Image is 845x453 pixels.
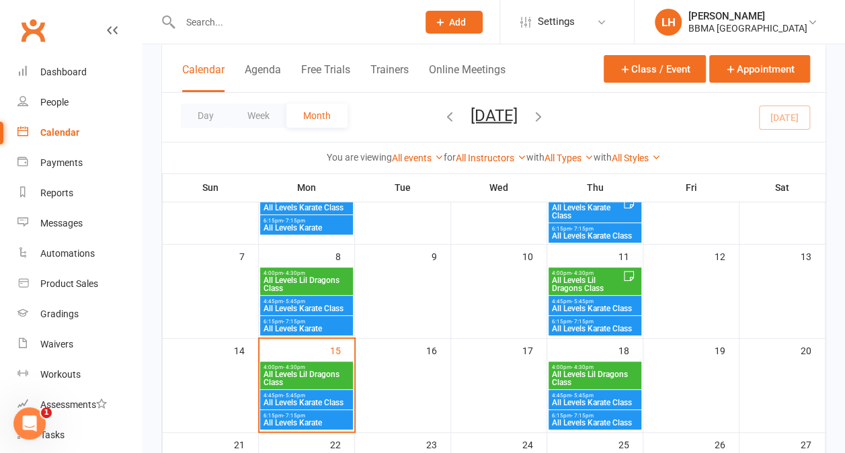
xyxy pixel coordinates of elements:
span: All Levels Karate Class [551,232,639,240]
a: Automations [17,239,142,269]
div: 14 [234,339,258,361]
span: - 5:45pm [283,298,305,304]
button: Appointment [709,55,810,83]
span: - 7:15pm [283,413,305,419]
strong: for [444,152,456,163]
div: 11 [618,245,643,267]
span: All Levels Lil Dragons Class [263,276,350,292]
div: 16 [426,339,450,361]
a: All Styles [612,153,661,163]
a: Gradings [17,299,142,329]
span: - 7:15pm [571,319,594,325]
div: 20 [801,339,825,361]
div: 17 [522,339,547,361]
div: Tasks [40,429,65,440]
span: 4:45pm [263,393,350,399]
div: Messages [40,218,83,229]
div: 19 [715,339,739,361]
button: Add [426,11,483,34]
th: Mon [259,173,355,202]
span: 4:45pm [551,298,639,304]
span: 6:15pm [551,319,639,325]
div: [PERSON_NAME] [688,10,807,22]
div: Product Sales [40,278,98,289]
div: Gradings [40,308,79,319]
span: - 4:30pm [283,270,305,276]
div: 12 [715,245,739,267]
span: 4:00pm [551,270,622,276]
button: [DATE] [471,106,518,124]
div: 15 [330,339,354,361]
th: Sun [163,173,259,202]
div: 18 [618,339,643,361]
span: All Levels Karate [263,419,350,427]
div: 8 [335,245,354,267]
th: Tue [355,173,451,202]
strong: with [594,152,612,163]
span: 4:45pm [551,393,639,399]
span: 4:45pm [263,298,350,304]
div: People [40,97,69,108]
span: All Levels Karate Class [263,304,350,313]
th: Fri [643,173,739,202]
span: 6:15pm [263,413,350,419]
div: Automations [40,248,95,259]
div: Waivers [40,339,73,349]
strong: You are viewing [327,152,392,163]
div: 10 [522,245,547,267]
a: Waivers [17,329,142,360]
th: Sat [739,173,826,202]
span: All Levels Karate Class [551,325,639,333]
button: Trainers [370,63,409,92]
span: All Levels Karate Class [551,399,639,407]
a: Tasks [17,420,142,450]
button: Week [231,104,286,128]
a: Dashboard [17,57,142,87]
span: Settings [538,7,575,37]
span: - 4:30pm [571,270,594,276]
input: Search... [176,13,408,32]
div: Calendar [40,127,79,138]
span: - 4:30pm [571,364,594,370]
a: All Instructors [456,153,526,163]
div: 13 [801,245,825,267]
a: Workouts [17,360,142,390]
span: - 5:45pm [571,393,594,399]
div: LH [655,9,682,36]
button: Month [286,104,348,128]
a: Payments [17,148,142,178]
a: Reports [17,178,142,208]
a: Product Sales [17,269,142,299]
a: All Types [545,153,594,163]
strong: with [526,152,545,163]
button: Calendar [182,63,225,92]
span: - 7:15pm [571,226,594,232]
span: 6:15pm [551,413,639,419]
span: All Levels Karate [263,325,350,333]
span: - 5:45pm [283,393,305,399]
span: - 7:15pm [283,319,305,325]
div: Workouts [40,369,81,380]
span: All Levels Karate Class [263,204,350,212]
div: 7 [239,245,258,267]
button: Free Trials [301,63,350,92]
span: 6:15pm [551,226,639,232]
div: BBMA [GEOGRAPHIC_DATA] [688,22,807,34]
span: - 4:30pm [283,364,305,370]
div: Assessments [40,399,107,410]
span: 6:15pm [263,319,350,325]
button: Agenda [245,63,281,92]
div: Payments [40,157,83,168]
button: Class / Event [604,55,706,83]
a: Messages [17,208,142,239]
span: 4:00pm [263,364,350,370]
iframe: Intercom live chat [13,407,46,440]
button: Online Meetings [429,63,506,92]
span: All Levels Lil Dragons Class [551,370,639,386]
a: Assessments [17,390,142,420]
a: Calendar [17,118,142,148]
span: - 5:45pm [571,298,594,304]
span: 1 [41,407,52,418]
button: Day [181,104,231,128]
span: All Levels Karate Class [551,419,639,427]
